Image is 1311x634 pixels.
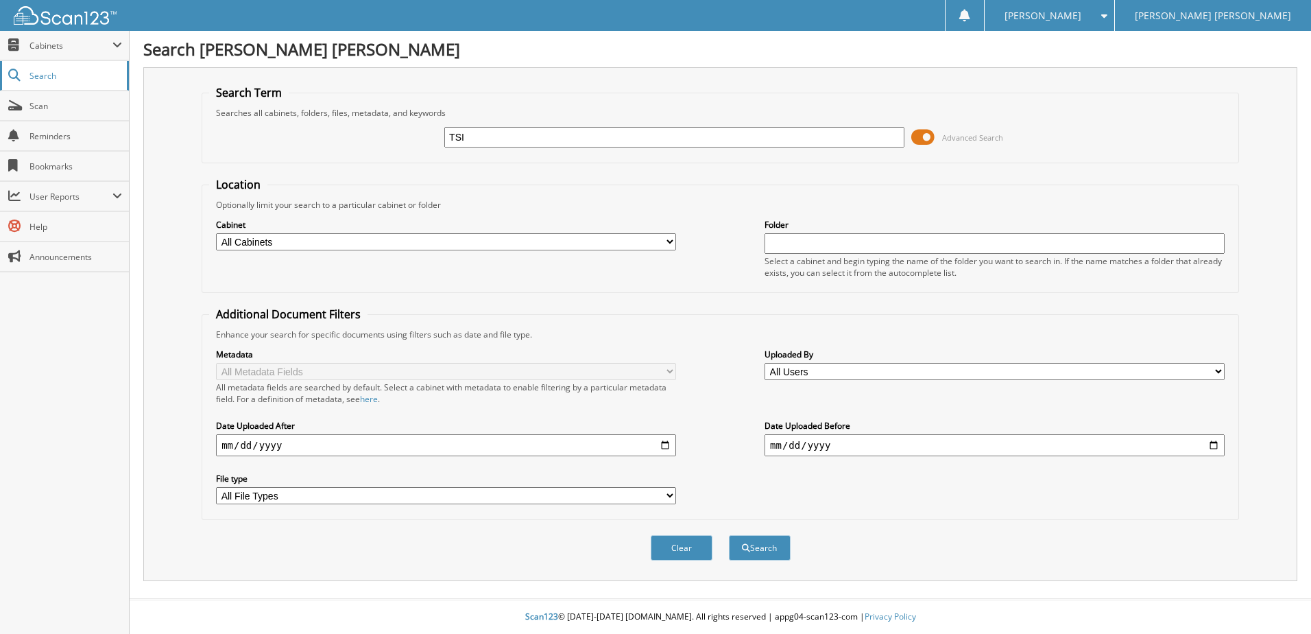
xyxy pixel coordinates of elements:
label: Folder [765,219,1225,231]
div: Searches all cabinets, folders, files, metadata, and keywords [209,107,1231,119]
h1: Search [PERSON_NAME] [PERSON_NAME] [143,38,1297,60]
img: scan123-logo-white.svg [14,6,117,25]
iframe: Chat Widget [1242,568,1311,634]
span: Announcements [29,251,122,263]
span: Reminders [29,130,122,142]
label: Metadata [216,349,676,360]
div: Select a cabinet and begin typing the name of the folder you want to search in. If the name match... [765,255,1225,279]
input: start [216,434,676,456]
label: Date Uploaded Before [765,420,1225,432]
label: Cabinet [216,219,676,231]
legend: Location [209,177,267,192]
legend: Search Term [209,85,289,100]
legend: Additional Document Filters [209,307,368,322]
span: Bookmarks [29,161,122,172]
label: File type [216,473,676,484]
span: Advanced Search [942,132,1003,143]
label: Date Uploaded After [216,420,676,432]
span: [PERSON_NAME] [PERSON_NAME] [1135,12,1291,20]
span: User Reports [29,191,112,202]
button: Search [729,535,791,561]
span: Scan123 [525,611,558,622]
button: Clear [651,535,712,561]
span: Cabinets [29,40,112,51]
span: [PERSON_NAME] [1005,12,1081,20]
label: Uploaded By [765,349,1225,360]
input: end [765,434,1225,456]
span: Help [29,221,122,233]
a: here [360,393,378,405]
div: Enhance your search for specific documents using filters such as date and file type. [209,329,1231,340]
div: © [DATE]-[DATE] [DOMAIN_NAME]. All rights reserved | appg04-scan123-com | [130,600,1311,634]
span: Scan [29,100,122,112]
a: Privacy Policy [865,611,916,622]
span: Search [29,70,120,82]
div: Optionally limit your search to a particular cabinet or folder [209,199,1231,211]
div: All metadata fields are searched by default. Select a cabinet with metadata to enable filtering b... [216,381,676,405]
